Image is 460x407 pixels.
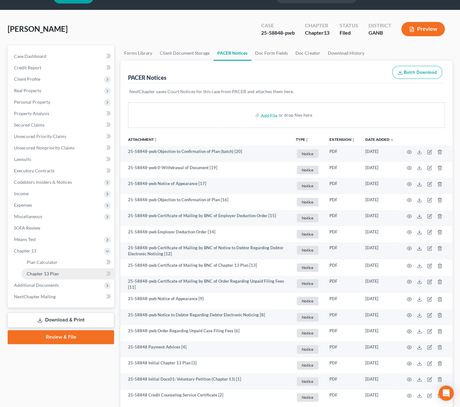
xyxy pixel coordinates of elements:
[297,230,318,238] span: Notice
[297,377,318,386] span: Notice
[120,276,291,293] td: 25-58848-pwb Certificate of Mailing by BNC of Order Regarding Unpaid Filing Fees [11]
[324,293,360,309] td: PDF
[9,165,114,176] a: Executory Contracts
[324,390,360,406] td: PDF
[9,131,114,142] a: Unsecured Priority Claims
[297,263,318,272] span: Notice
[296,138,309,142] button: TYPEunfold_more
[404,70,437,75] span: Batch Download
[438,385,454,401] div: Open Intercom Messenger
[324,259,360,276] td: PDF
[339,22,358,29] div: Status
[360,242,399,260] td: [DATE]
[296,181,319,191] a: Notice
[329,137,355,142] a: Extensionunfold_more
[261,22,294,29] div: Case
[14,122,44,128] span: Secured Claims
[296,165,319,175] a: Notice
[360,178,399,194] td: [DATE]
[120,259,291,276] td: 25-58848-pwb Certificate of Mailing by BNC of Chapter 13 Plan [13]
[360,259,399,276] td: [DATE]
[9,119,114,131] a: Secured Claims
[324,309,360,325] td: PDF
[9,108,114,119] a: Property Analysis
[360,325,399,341] td: [DATE]
[296,278,319,289] a: Notice
[128,74,166,81] div: PACER Notices
[156,45,213,61] a: Client Document Storage
[296,328,319,338] a: Notice
[297,214,318,222] span: Notice
[8,313,114,328] a: Download & Print
[251,45,292,61] a: Doc Form Fields
[14,65,41,70] span: Credit Report
[120,373,291,390] td: 25-58848 Initial Docs01: Voluntary Petition (Chapter 13) [1]
[296,213,319,223] a: Notice
[14,202,32,208] span: Expenses
[14,168,55,173] span: Executory Contracts
[296,360,319,370] a: Notice
[120,309,291,325] td: 25-58848-pwb Notice to Debtor Regarding Debtor Electronic Noticing [8]
[297,313,318,321] span: Notice
[296,148,319,159] a: Notice
[27,259,58,265] span: Plan Calculator
[22,268,114,279] a: Chapter 13 Plan
[120,162,291,178] td: 25-58848-pwb 0-Withdrawal of Document [19]
[292,45,324,61] a: Doc Creator
[9,62,114,73] a: Credit Report
[305,22,329,29] div: Chapter
[9,222,114,234] a: SOFA Review
[360,341,399,357] td: [DATE]
[324,242,360,260] td: PDF
[360,293,399,309] td: [DATE]
[360,162,399,178] td: [DATE]
[324,357,360,373] td: PDF
[261,29,294,37] div: 25-58848-pwb
[305,29,329,37] div: Chapter
[296,392,319,403] a: Notice
[120,226,291,242] td: 25-58848-pwb Employer Deduction Order [14]
[14,294,56,299] span: NextChapter Mailing
[297,182,318,190] span: Notice
[120,293,291,309] td: 25-58848-pwb Notice of Appearance [9]
[324,45,368,61] a: Download History
[324,226,360,242] td: PDF
[296,245,319,255] a: Notice
[351,138,355,142] i: unfold_more
[120,194,291,210] td: 25-58848-pwb Objection to Confirmation of Plan [16]
[324,194,360,210] td: PDF
[324,373,360,390] td: PDF
[296,197,319,207] a: Notice
[360,390,399,406] td: [DATE]
[14,99,50,105] span: Personal Property
[14,111,49,116] span: Property Analysis
[323,30,329,36] span: 13
[120,390,291,406] td: 25-58848 Credit Counseling Service Certificate [2]
[401,22,445,36] button: Preview
[9,142,114,154] a: Unsecured Nonpriority Claims
[14,145,75,150] span: Unsecured Nonpriority Claims
[297,279,318,288] span: Notice
[129,88,443,95] p: NextChapter saves Court Notices for this case from PACER and attaches them here.
[14,53,46,59] span: Case Dashboard
[339,29,358,37] div: Filed
[324,178,360,194] td: PDF
[297,166,318,174] span: Notice
[120,357,291,373] td: 25-58848 Initial Chapter 13 Plan [3]
[297,246,318,254] span: Notice
[14,225,40,231] span: SOFA Review
[297,361,318,369] span: Notice
[120,242,291,260] td: 25-58848-pwb Certificate of Mailing by BNC of Notice to Debtor Regarding Debtor Electronic Notici...
[120,146,291,162] td: 25-58848-pwb Objection to Confirmation of Plan (batch) [20]
[368,29,391,37] div: GANB
[390,138,394,142] i: expand_more
[154,138,158,142] i: unfold_more
[128,137,158,142] a: Attachmentunfold_more
[8,330,114,344] a: Review & File
[360,357,399,373] td: [DATE]
[213,45,251,61] a: PACER Notices
[120,325,291,341] td: 25-58848-pwb Order Regarding Unpaid Case Filing Fees [6]
[324,162,360,178] td: PDF
[8,24,68,33] span: [PERSON_NAME]
[27,271,59,276] span: Chapter 13 Plan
